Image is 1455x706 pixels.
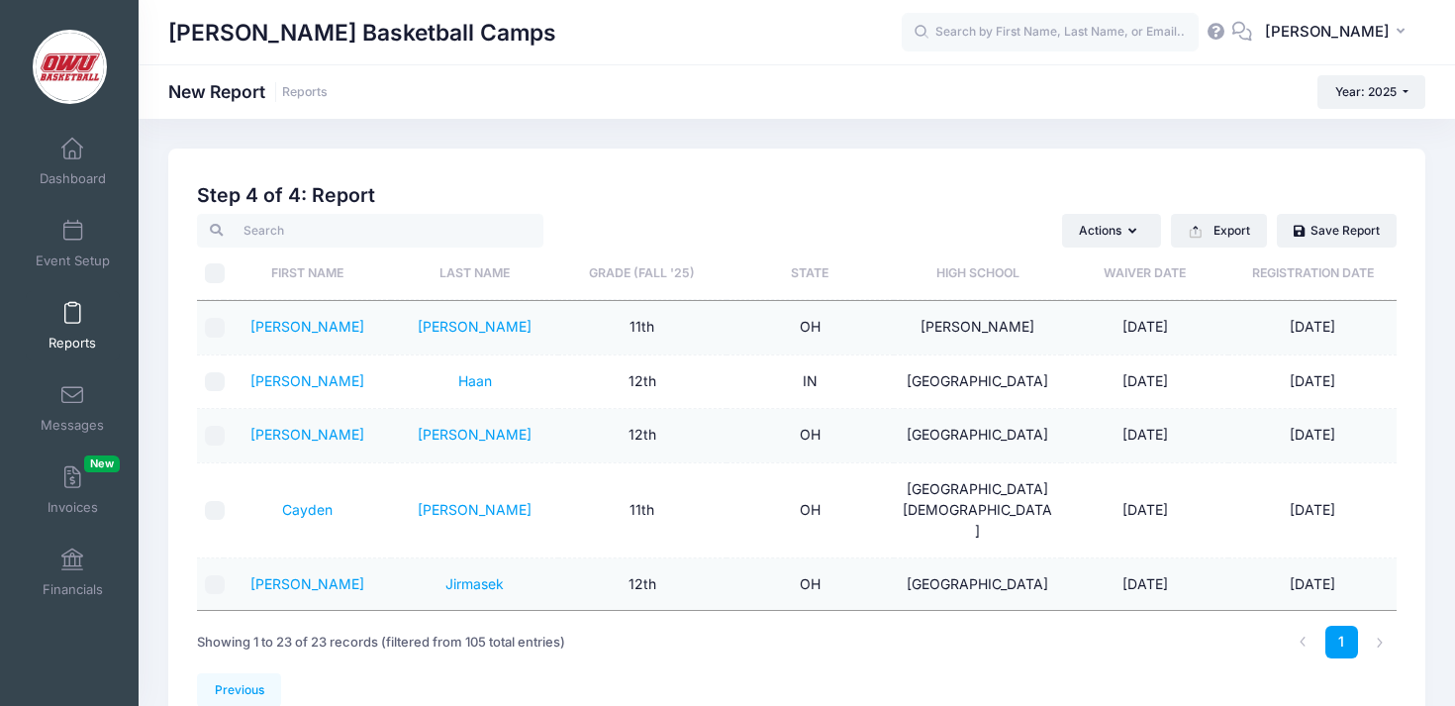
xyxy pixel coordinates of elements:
a: Jirmasek [445,575,504,592]
a: [PERSON_NAME] [418,501,532,518]
td: [GEOGRAPHIC_DATA] [894,355,1061,409]
td: [GEOGRAPHIC_DATA] [894,558,1061,612]
td: [DATE] [1061,558,1228,612]
td: [DATE] [1228,301,1396,354]
a: Cayden [282,501,333,518]
a: Save Report [1277,214,1397,248]
button: Year: 2025 [1317,75,1425,109]
img: David Vogel Basketball Camps [33,30,107,104]
td: OH [727,301,894,354]
td: 11th [558,301,726,354]
input: Search by First Name, Last Name, or Email... [902,13,1199,52]
a: Reports [282,85,328,100]
span: Financials [43,581,103,598]
th: First Name: activate to sort column ascending [224,248,391,300]
a: 1 [1325,626,1358,658]
button: Actions [1062,214,1161,248]
a: [PERSON_NAME] [418,318,532,335]
td: [DATE] [1061,409,1228,462]
td: [DATE] [1228,463,1396,558]
span: Invoices [48,499,98,516]
a: InvoicesNew [26,455,120,525]
th: Registration Date: activate to sort column ascending [1228,248,1396,300]
a: Messages [26,373,120,443]
a: [PERSON_NAME] [418,426,532,443]
td: IN [727,355,894,409]
td: [DATE] [1228,558,1396,612]
a: Haan [458,372,492,389]
td: OH [727,463,894,558]
button: Export [1171,214,1267,248]
td: [GEOGRAPHIC_DATA] [894,409,1061,462]
td: [DATE] [1061,301,1228,354]
h1: New Report [168,81,328,102]
a: Reports [26,291,120,360]
span: [PERSON_NAME] [1265,21,1390,43]
div: Showing 1 to 23 of 23 records (filtered from 105 total entries) [197,620,565,665]
th: Last Name: activate to sort column ascending [391,248,558,300]
td: 12th [558,409,726,462]
a: Event Setup [26,209,120,278]
h1: [PERSON_NAME] Basketball Camps [168,10,556,55]
th: Waiver Date: activate to sort column ascending [1061,248,1228,300]
span: Year: 2025 [1335,84,1397,99]
td: 12th [558,558,726,612]
span: Messages [41,417,104,434]
td: [GEOGRAPHIC_DATA][DEMOGRAPHIC_DATA] [894,463,1061,558]
td: [PERSON_NAME] [894,301,1061,354]
th: Grade (Fall '25): activate to sort column ascending [558,248,726,300]
td: OH [727,558,894,612]
button: [PERSON_NAME] [1252,10,1425,55]
th: High School: activate to sort column ascending [894,248,1061,300]
td: [DATE] [1228,409,1396,462]
td: OH [727,409,894,462]
td: [DATE] [1061,355,1228,409]
span: Dashboard [40,170,106,187]
span: Event Setup [36,252,110,269]
th: State: activate to sort column ascending [727,248,894,300]
td: 11th [558,463,726,558]
span: Reports [48,335,96,352]
td: 12th [558,355,726,409]
td: [DATE] [1228,355,1396,409]
td: [DATE] [1061,463,1228,558]
a: Financials [26,538,120,607]
input: Search [197,214,543,248]
a: [PERSON_NAME] [250,426,364,443]
h2: Step 4 of 4: Report [197,184,1397,207]
span: New [84,455,120,472]
a: [PERSON_NAME] [250,372,364,389]
a: [PERSON_NAME] [250,318,364,335]
a: [PERSON_NAME] [250,575,364,592]
a: Dashboard [26,127,120,196]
